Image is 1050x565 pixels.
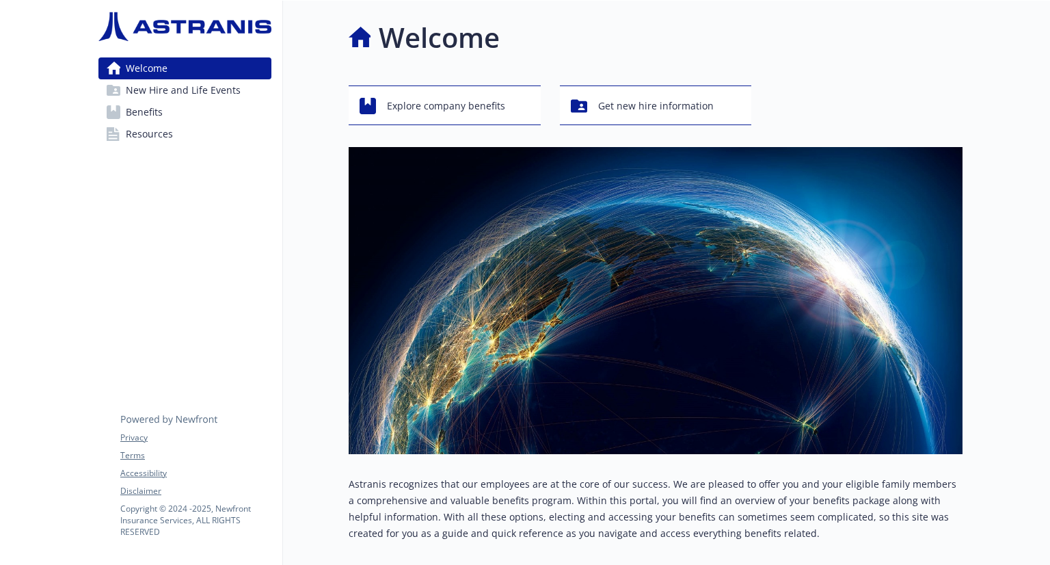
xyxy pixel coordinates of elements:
span: Welcome [126,57,167,79]
span: Get new hire information [598,93,714,119]
a: Benefits [98,101,271,123]
img: overview page banner [349,147,962,454]
p: Astranis recognizes that our employees are at the core of our success. We are pleased to offer yo... [349,476,962,542]
a: Resources [98,123,271,145]
span: Explore company benefits [387,93,505,119]
a: New Hire and Life Events [98,79,271,101]
a: Accessibility [120,467,271,479]
button: Get new hire information [560,86,752,125]
span: Resources [126,123,173,145]
span: Benefits [126,101,163,123]
a: Privacy [120,432,271,444]
a: Welcome [98,57,271,79]
button: Explore company benefits [349,86,541,125]
h1: Welcome [379,17,500,58]
span: New Hire and Life Events [126,79,241,101]
a: Terms [120,449,271,462]
p: Copyright © 2024 - 2025 , Newfront Insurance Services, ALL RIGHTS RESERVED [120,503,271,538]
a: Disclaimer [120,485,271,497]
